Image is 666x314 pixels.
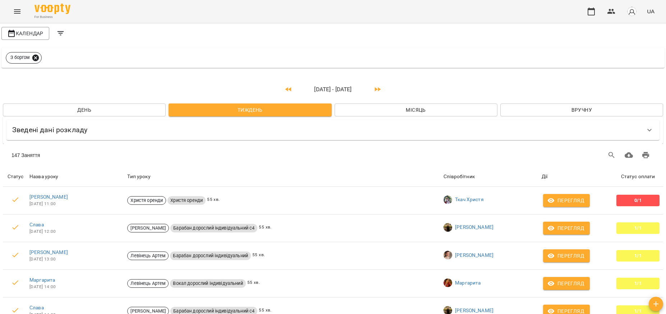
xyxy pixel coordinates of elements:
[500,103,663,116] button: Вручну
[455,252,493,259] a: [PERSON_NAME]
[167,197,206,204] span: Христя оренди
[9,106,160,114] span: День
[35,15,70,19] span: For Business
[29,228,124,235] span: [DATE] 12:00
[297,85,369,94] p: [DATE] - [DATE]
[29,256,124,263] span: [DATE] 13:00
[627,6,637,17] img: avatar_s.png
[170,225,257,231] span: Барабан дорослий індивідуальний с4
[29,222,44,227] a: Слава
[29,249,68,255] a: [PERSON_NAME]
[6,120,660,140] div: Зведені дані розкладу
[631,280,644,287] span: 1/1
[128,197,166,204] span: Христя оренди
[128,280,168,287] span: Левінець Артем
[444,278,452,287] img: 5025215823577615c02d1fe479fd6ec7.jpg
[35,4,70,14] img: Voopty Logo
[444,223,452,232] img: 8e77455372a4d5f0622be993f7ade857.jpg
[549,279,584,288] span: Перегляд
[549,251,584,260] span: Перегляд
[12,124,87,135] h6: Зведені дані розкладу
[614,172,662,181] div: Статус оплати
[174,106,326,114] span: Тиждень
[631,225,644,231] span: 1/1
[52,25,69,42] button: Filters
[29,305,44,310] a: Слава
[29,277,55,283] a: Маргарита
[649,297,663,311] button: Створити урок
[6,54,34,61] span: З боргом
[444,172,539,181] div: Співробітник
[455,224,493,231] a: [PERSON_NAME]
[506,106,657,114] span: Вручну
[543,194,590,207] button: Перегляд
[29,200,124,208] span: [DATE] 11:00
[603,147,620,164] button: Search
[7,29,43,38] span: Календар
[1,27,49,40] button: Календар
[644,5,657,18] button: UA
[9,3,26,20] button: Menu
[543,249,590,262] button: Перегляд
[542,172,611,181] div: Дії
[455,280,481,287] a: Маргарита
[543,277,590,290] button: Перегляд
[29,283,124,291] span: [DATE] 14:00
[12,152,322,159] div: 147 Заняття
[170,253,251,259] span: Барабан дорослий індивідуальний
[647,8,654,15] span: UA
[259,224,271,232] span: 55 хв.
[335,103,497,116] button: Місяць
[549,196,584,205] span: Перегляд
[543,222,590,235] button: Перегляд
[631,197,644,204] span: 0/1
[549,224,584,232] span: Перегляд
[252,251,265,260] span: 55 хв.
[340,106,492,114] span: Місяць
[170,280,245,287] span: Вокал дорослий індивідуальний
[3,172,28,181] div: Статус
[29,194,68,200] a: [PERSON_NAME]
[3,103,166,116] button: День
[637,147,654,164] button: Друк
[29,172,124,181] div: Назва уроку
[444,195,452,204] img: 5300614945657b1cebd7897985fbaecf.jpg
[128,225,169,231] span: [PERSON_NAME]
[247,279,260,288] span: 55 хв.
[128,253,168,259] span: Левінець Артем
[169,103,331,116] button: Тиждень
[631,253,644,259] span: 1/1
[3,144,663,167] div: Table Toolbar
[620,147,638,164] button: Завантажити CSV
[127,172,441,181] div: Тип уроку
[207,196,220,205] span: 55 хв.
[6,52,42,64] div: З боргом
[455,196,484,203] a: Ткач Христя
[444,251,452,259] img: 17edbb4851ce2a096896b4682940a88a.jfif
